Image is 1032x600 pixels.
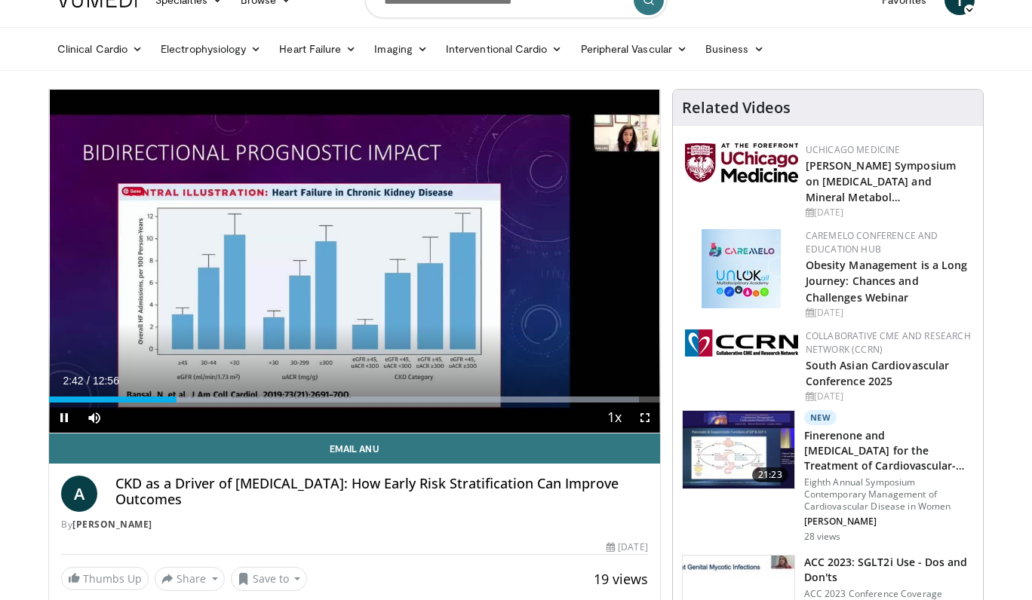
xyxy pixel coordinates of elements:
[804,516,974,528] p: [PERSON_NAME]
[806,358,950,388] a: South Asian Cardiovascular Conference 2025
[600,403,630,433] button: Playback Rate
[806,229,938,256] a: CaReMeLO Conference and Education Hub
[152,34,270,64] a: Electrophysiology
[61,476,97,512] a: A
[804,410,837,425] p: New
[804,531,841,543] p: 28 views
[682,99,791,117] h4: Related Videos
[806,158,956,204] a: [PERSON_NAME] Symposium on [MEDICAL_DATA] and Mineral Metabol…
[804,428,974,473] h3: Finerenone and [MEDICAL_DATA] for the Treatment of Cardiovascular-Kidne…
[93,375,119,387] span: 12:56
[61,567,149,590] a: Thumbs Up
[804,555,974,585] h3: ACC 2023: SGLT2i Use - Dos and Don'ts
[806,390,971,403] div: [DATE]
[607,540,647,554] div: [DATE]
[48,34,152,64] a: Clinical Cardio
[87,375,90,387] span: /
[594,570,648,588] span: 19 views
[61,518,648,531] div: By
[572,34,696,64] a: Peripheral Vascular
[630,403,660,433] button: Fullscreen
[437,34,572,64] a: Interventional Cardio
[752,467,788,482] span: 21:23
[806,206,971,219] div: [DATE]
[49,433,660,464] a: Email Anu
[155,567,225,591] button: Share
[682,410,974,543] a: 21:23 New Finerenone and [MEDICAL_DATA] for the Treatment of Cardiovascular-Kidne… Eighth Annual ...
[806,306,971,320] div: [DATE]
[63,375,83,387] span: 2:42
[683,411,794,489] img: c30dcc82-963c-4dc3-95a6-1208e3cc9654.150x105_q85_crop-smart_upscale.jpg
[49,396,660,403] div: Progress Bar
[806,329,971,356] a: Collaborative CME and Research Network (CCRN)
[72,518,152,531] a: [PERSON_NAME]
[806,143,901,156] a: UChicago Medicine
[696,34,773,64] a: Business
[685,329,798,357] img: a04ee3ba-8487-4636-b0fb-5e8d268f3737.png.150x105_q85_autocrop_double_scale_upscale_version-0.2.png
[79,403,109,433] button: Mute
[115,476,648,508] h4: CKD as a Driver of [MEDICAL_DATA]: How Early Risk Stratification Can Improve Outcomes
[804,476,974,513] p: Eighth Annual Symposium Contemporary Management of Cardiovascular Disease in Women
[49,403,79,433] button: Pause
[49,90,660,433] video-js: Video Player
[231,567,308,591] button: Save to
[702,229,781,308] img: 45df64a9-a6de-482c-8a90-ada250f7980c.png.150x105_q85_autocrop_double_scale_upscale_version-0.2.jpg
[806,258,968,304] a: Obesity Management is a Long Journey: Chances and Challenges Webinar
[365,34,437,64] a: Imaging
[685,143,798,182] img: 5f87bdfb-7fdf-48f0-85f3-b6bcda6427bf.jpg.150x105_q85_autocrop_double_scale_upscale_version-0.2.jpg
[804,588,974,600] p: ACC 2023 Conference Coverage
[270,34,365,64] a: Heart Failure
